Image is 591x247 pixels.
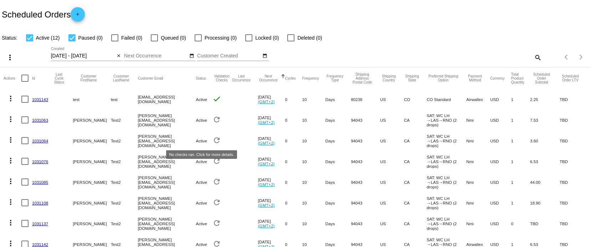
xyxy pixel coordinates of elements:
[138,192,196,213] mat-cell: [PERSON_NAME][EMAIL_ADDRESS][DOMAIN_NAME]
[73,89,111,110] mat-cell: test
[574,50,588,64] button: Next page
[6,94,15,103] mat-icon: more_vert
[404,110,427,130] mat-cell: CA
[32,242,48,247] a: 1031142
[466,74,484,82] button: Change sorting for PaymentMethod.Type
[161,34,186,42] span: Queued (0)
[73,110,111,130] mat-cell: [PERSON_NAME]
[231,74,251,82] button: Change sorting for LastOccurrenceUtc
[196,201,207,205] span: Active
[285,213,302,234] mat-cell: 0
[258,99,275,104] a: (GMT+2)
[404,151,427,172] mat-cell: CA
[490,89,511,110] mat-cell: USD
[32,221,48,226] a: 1031137
[258,172,285,192] mat-cell: [DATE]
[138,89,196,110] mat-cell: [EMAIL_ADDRESS][DOMAIN_NAME]
[490,192,511,213] mat-cell: USD
[73,172,111,192] mat-cell: [PERSON_NAME]
[121,34,142,42] span: Failed (0)
[466,192,490,213] mat-cell: Nmi
[6,53,14,62] mat-icon: more_vert
[466,172,490,192] mat-cell: Nmi
[404,192,427,213] mat-cell: CA
[197,53,261,59] input: Customer Created
[6,136,15,144] mat-icon: more_vert
[560,151,587,172] mat-cell: TBD
[196,118,207,122] span: Active
[325,130,351,151] mat-cell: Days
[258,89,285,110] mat-cell: [DATE]
[351,151,380,172] mat-cell: 94043
[73,151,111,172] mat-cell: [PERSON_NAME]
[2,7,85,21] h2: Scheduled Orders
[258,161,275,166] a: (GMT+2)
[73,130,111,151] mat-cell: [PERSON_NAME]
[325,74,345,82] button: Change sorting for FrequencyType
[325,213,351,234] mat-cell: Days
[285,76,296,80] button: Change sorting for Cycles
[32,97,48,102] a: 1031143
[560,89,587,110] mat-cell: TBD
[404,74,420,82] button: Change sorting for ShippingState
[427,213,466,234] mat-cell: SAT: WC LH →LAS→RNO (2 drops)
[258,182,275,187] a: (GMT+2)
[380,192,404,213] mat-cell: US
[262,53,267,59] mat-icon: date_range
[530,213,560,234] mat-cell: TBD
[196,221,207,226] span: Active
[560,74,581,82] button: Change sorting for LifetimeValue
[111,130,138,151] mat-cell: Test2
[380,172,404,192] mat-cell: US
[258,192,285,213] mat-cell: [DATE]
[138,172,196,192] mat-cell: [PERSON_NAME][EMAIL_ADDRESS][DOMAIN_NAME]
[511,130,530,151] mat-cell: 1
[351,192,380,213] mat-cell: 94043
[116,53,121,59] mat-icon: close
[258,74,279,82] button: Change sorting for NextOccurrenceUtc
[530,130,560,151] mat-cell: 3.60
[297,34,322,42] span: Deleted (0)
[258,151,285,172] mat-cell: [DATE]
[212,67,231,89] mat-header-cell: Validation Checks
[258,141,275,145] a: (GMT+2)
[32,159,48,164] a: 1031076
[511,89,530,110] mat-cell: 1
[73,12,82,20] mat-icon: add
[490,130,511,151] mat-cell: USD
[6,177,15,186] mat-icon: more_vert
[560,192,587,213] mat-cell: TBD
[490,76,505,80] button: Change sorting for CurrencyIso
[560,110,587,130] mat-cell: TBD
[511,192,530,213] mat-cell: 1
[530,192,560,213] mat-cell: 18.90
[351,89,380,110] mat-cell: 80238
[490,110,511,130] mat-cell: USD
[302,76,319,80] button: Change sorting for Frequency
[212,198,221,207] mat-icon: refresh
[404,89,427,110] mat-cell: CO
[138,213,196,234] mat-cell: [PERSON_NAME][EMAIL_ADDRESS][DOMAIN_NAME]
[490,151,511,172] mat-cell: USD
[302,110,325,130] mat-cell: 10
[285,151,302,172] mat-cell: 0
[6,115,15,123] mat-icon: more_vert
[32,76,35,80] button: Change sorting for Id
[255,34,279,42] span: Locked (0)
[404,213,427,234] mat-cell: CA
[212,136,221,145] mat-icon: refresh
[325,192,351,213] mat-cell: Days
[490,213,511,234] mat-cell: USD
[111,151,138,172] mat-cell: Test2
[36,34,60,42] span: Active (12)
[73,192,111,213] mat-cell: [PERSON_NAME]
[124,53,188,59] input: Next Occurrence
[285,130,302,151] mat-cell: 0
[351,130,380,151] mat-cell: 94043
[302,89,325,110] mat-cell: 10
[302,213,325,234] mat-cell: 10
[302,151,325,172] mat-cell: 10
[490,172,511,192] mat-cell: USD
[138,76,163,80] button: Change sorting for CustomerEmail
[351,72,374,84] button: Change sorting for ShippingPostcode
